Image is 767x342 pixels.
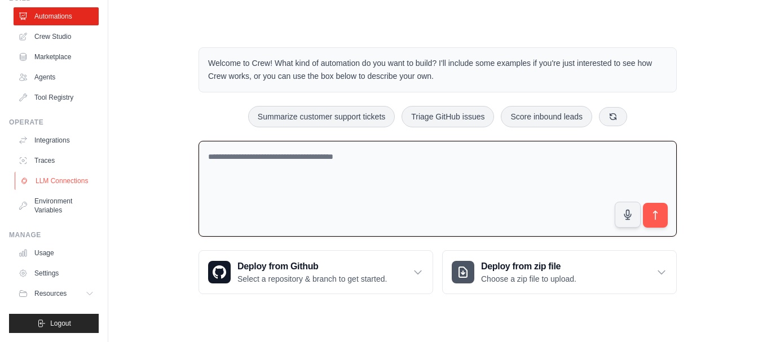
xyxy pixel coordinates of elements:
[14,48,99,66] a: Marketplace
[711,288,767,342] iframe: Chat Widget
[14,131,99,149] a: Integrations
[481,273,576,285] p: Choose a zip file to upload.
[402,106,494,127] button: Triage GitHub issues
[14,28,99,46] a: Crew Studio
[14,7,99,25] a: Automations
[15,172,100,190] a: LLM Connections
[9,118,99,127] div: Operate
[9,314,99,333] button: Logout
[237,260,387,273] h3: Deploy from Github
[237,273,387,285] p: Select a repository & branch to get started.
[14,88,99,106] a: Tool Registry
[14,264,99,282] a: Settings
[34,289,67,298] span: Resources
[481,260,576,273] h3: Deploy from zip file
[14,244,99,262] a: Usage
[14,68,99,86] a: Agents
[501,106,592,127] button: Score inbound leads
[50,319,71,328] span: Logout
[14,152,99,170] a: Traces
[14,285,99,303] button: Resources
[208,57,667,83] p: Welcome to Crew! What kind of automation do you want to build? I'll include some examples if you'...
[14,192,99,219] a: Environment Variables
[248,106,395,127] button: Summarize customer support tickets
[9,230,99,239] div: Manage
